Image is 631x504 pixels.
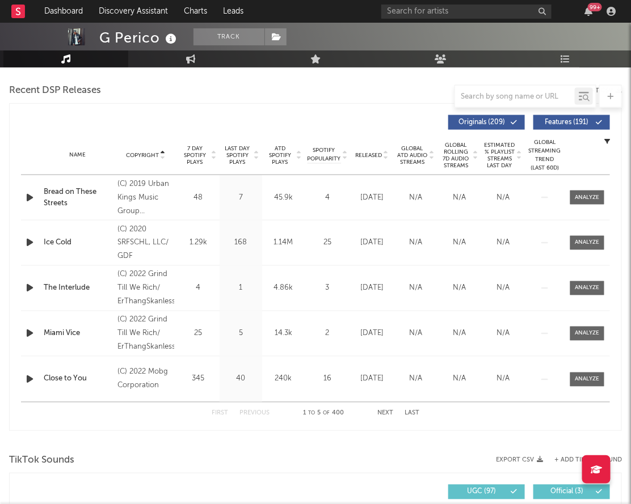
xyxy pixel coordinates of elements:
[44,283,112,294] a: The Interlude
[308,328,347,340] div: 2
[126,152,159,159] span: Copyright
[456,119,508,126] span: Originals ( 209 )
[265,328,302,340] div: 14.3k
[353,238,391,249] div: [DATE]
[484,283,522,294] div: N/A
[440,142,472,169] span: Global Rolling 7D Audio Streams
[543,457,622,463] button: + Add TikTok Sound
[308,238,347,249] div: 25
[484,142,515,169] span: Estimated % Playlist Streams Last Day
[397,192,435,204] div: N/A
[440,283,478,294] div: N/A
[117,314,174,354] div: (C) 2022 Grind Till We Rich/ ErThangSkanless
[397,328,435,340] div: N/A
[377,410,393,417] button: Next
[541,119,593,126] span: Features ( 191 )
[584,7,592,16] button: 99+
[180,192,217,204] div: 48
[484,192,522,204] div: N/A
[397,238,435,249] div: N/A
[397,283,435,294] div: N/A
[308,411,315,416] span: to
[484,238,522,249] div: N/A
[265,374,302,385] div: 240k
[353,283,391,294] div: [DATE]
[440,374,478,385] div: N/A
[44,151,112,159] div: Name
[397,145,428,166] span: Global ATD Audio Streams
[99,28,179,47] div: G Perico
[353,374,391,385] div: [DATE]
[308,146,341,163] span: Spotify Popularity
[193,28,264,45] button: Track
[117,268,174,309] div: (C) 2022 Grind Till We Rich/ ErThangSkanless
[222,328,259,340] div: 5
[308,192,347,204] div: 4
[180,283,217,294] div: 4
[588,3,602,11] div: 99 +
[265,238,302,249] div: 1.14M
[222,145,253,166] span: Last Day Spotify Plays
[455,92,575,101] input: Search by song name or URL
[496,456,543,463] button: Export CSV
[440,238,478,249] div: N/A
[533,485,610,499] button: Official(3)
[222,283,259,294] div: 1
[222,374,259,385] div: 40
[405,410,419,417] button: Last
[212,410,228,417] button: First
[355,152,382,159] span: Released
[180,145,210,166] span: 7 Day Spotify Plays
[180,238,217,249] div: 1.29k
[117,366,174,393] div: (C) 2022 Mobg Corporation
[448,115,525,130] button: Originals(209)
[308,283,347,294] div: 3
[117,177,174,218] div: (C) 2019 Urban Kings Music Group ([DOMAIN_NAME])
[440,192,478,204] div: N/A
[44,328,112,340] a: Miami Vice
[265,192,302,204] div: 45.9k
[44,238,112,249] a: Ice Cold
[353,192,391,204] div: [DATE]
[117,223,174,264] div: (C) 2020 SRFSCHL, LLC/ GDF
[180,374,217,385] div: 345
[528,138,562,172] div: Global Streaming Trend (Last 60D)
[222,238,259,249] div: 168
[239,410,270,417] button: Previous
[222,192,259,204] div: 7
[554,457,622,463] button: + Add TikTok Sound
[265,145,295,166] span: ATD Spotify Plays
[456,489,508,495] span: UGC ( 97 )
[448,485,525,499] button: UGC(97)
[381,5,552,19] input: Search for artists
[484,328,522,340] div: N/A
[308,374,347,385] div: 16
[265,283,302,294] div: 4.86k
[9,454,74,467] span: TikTok Sounds
[292,407,355,421] div: 1 5 400
[353,328,391,340] div: [DATE]
[397,374,435,385] div: N/A
[533,115,610,130] button: Features(191)
[541,489,593,495] span: Official ( 3 )
[440,328,478,340] div: N/A
[44,187,112,209] a: Bread on These Streets
[484,374,522,385] div: N/A
[44,374,112,385] a: Close to You
[9,84,101,98] span: Recent DSP Releases
[323,411,330,416] span: of
[180,328,217,340] div: 25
